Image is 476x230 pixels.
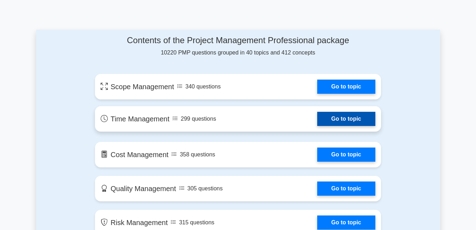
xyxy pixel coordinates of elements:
[95,35,381,57] div: 10220 PMP questions grouped in 40 topics and 412 concepts
[317,112,375,126] a: Go to topic
[317,215,375,230] a: Go to topic
[95,35,381,46] h4: Contents of the Project Management Professional package
[317,182,375,196] a: Go to topic
[317,80,375,94] a: Go to topic
[317,148,375,162] a: Go to topic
